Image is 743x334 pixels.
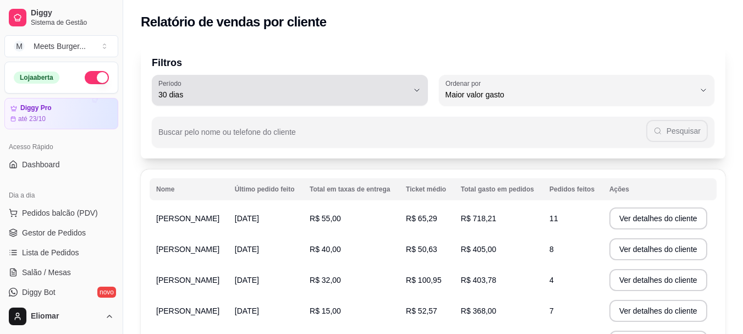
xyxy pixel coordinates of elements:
span: 11 [549,214,558,223]
span: Diggy Bot [22,287,56,298]
span: [PERSON_NAME] [156,306,219,315]
span: [PERSON_NAME] [156,276,219,284]
a: Lista de Pedidos [4,244,118,261]
a: Diggy Proaté 23/10 [4,98,118,129]
a: Gestor de Pedidos [4,224,118,242]
span: 7 [549,306,554,315]
a: Salão / Mesas [4,264,118,281]
span: Sistema de Gestão [31,18,114,27]
span: Diggy [31,8,114,18]
span: [DATE] [235,276,259,284]
a: DiggySistema de Gestão [4,4,118,31]
span: R$ 100,95 [406,276,442,284]
span: R$ 52,57 [406,306,437,315]
span: R$ 50,63 [406,245,437,254]
th: Ações [603,178,717,200]
span: R$ 368,00 [461,306,497,315]
span: Eliomar [31,311,101,321]
span: Dashboard [22,159,60,170]
p: Filtros [152,55,714,70]
span: R$ 65,29 [406,214,437,223]
button: Ver detalhes do cliente [609,207,707,229]
span: Pedidos balcão (PDV) [22,207,98,218]
th: Total gasto em pedidos [454,178,543,200]
button: Ver detalhes do cliente [609,269,707,291]
button: Pedidos balcão (PDV) [4,204,118,222]
input: Buscar pelo nome ou telefone do cliente [158,131,646,142]
div: Meets Burger ... [34,41,86,52]
button: Ver detalhes do cliente [609,300,707,322]
th: Nome [150,178,228,200]
th: Ticket médio [399,178,454,200]
div: Acesso Rápido [4,138,118,156]
a: Dashboard [4,156,118,173]
button: Eliomar [4,303,118,330]
span: 4 [549,276,554,284]
span: R$ 40,00 [310,245,341,254]
article: até 23/10 [18,114,46,123]
span: R$ 405,00 [461,245,497,254]
span: [PERSON_NAME] [156,245,219,254]
span: R$ 403,78 [461,276,497,284]
span: [PERSON_NAME] [156,214,219,223]
span: M [14,41,25,52]
span: Lista de Pedidos [22,247,79,258]
button: Ordenar porMaior valor gasto [439,75,715,106]
span: [DATE] [235,214,259,223]
span: Maior valor gasto [445,89,695,100]
div: Dia a dia [4,187,118,204]
button: Alterar Status [85,71,109,84]
span: [DATE] [235,306,259,315]
th: Pedidos feitos [543,178,603,200]
span: Salão / Mesas [22,267,71,278]
label: Ordenar por [445,79,485,88]
span: R$ 32,00 [310,276,341,284]
span: R$ 15,00 [310,306,341,315]
h2: Relatório de vendas por cliente [141,13,327,31]
span: 30 dias [158,89,408,100]
th: Total em taxas de entrega [303,178,399,200]
article: Diggy Pro [20,104,52,112]
label: Período [158,79,185,88]
th: Último pedido feito [228,178,303,200]
span: R$ 718,21 [461,214,497,223]
button: Ver detalhes do cliente [609,238,707,260]
span: Gestor de Pedidos [22,227,86,238]
span: 8 [549,245,554,254]
div: Loja aberta [14,72,59,84]
span: R$ 55,00 [310,214,341,223]
a: Diggy Botnovo [4,283,118,301]
button: Select a team [4,35,118,57]
span: [DATE] [235,245,259,254]
button: Período30 dias [152,75,428,106]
